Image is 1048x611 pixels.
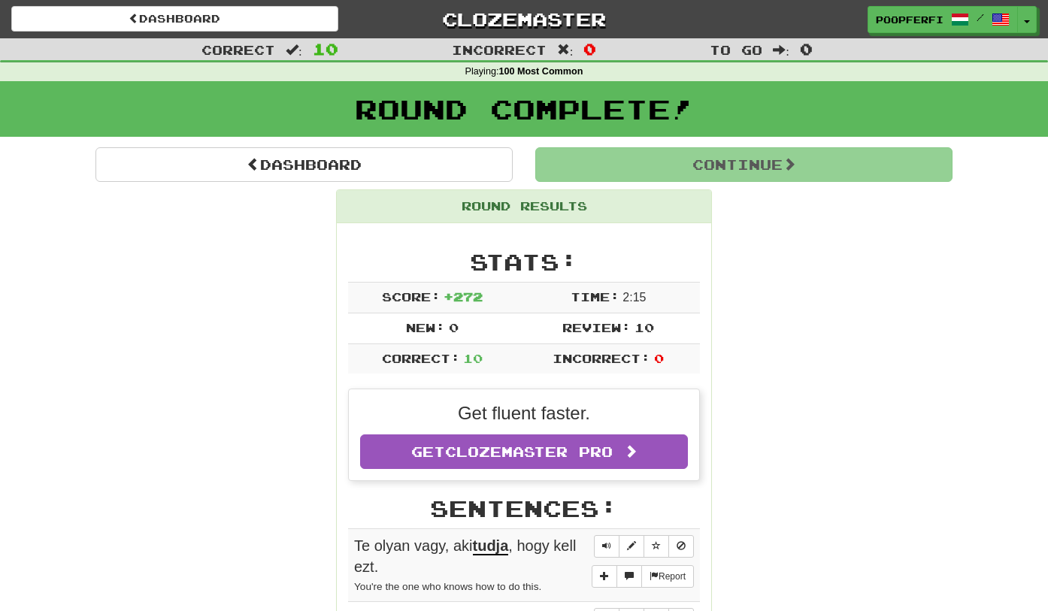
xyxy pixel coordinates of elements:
span: Te olyan vagy, aki , hogy kell ezt. [354,537,576,576]
span: 0 [449,320,459,334]
button: Add sentence to collection [592,565,617,588]
strong: 100 Most Common [498,66,583,77]
span: Correct [201,42,275,57]
h2: Sentences: [348,496,700,521]
button: Report [641,565,694,588]
span: Clozemaster Pro [445,443,613,460]
span: 10 [313,40,338,58]
a: Dashboard [95,147,513,182]
span: Correct: [382,351,460,365]
div: More sentence controls [592,565,694,588]
u: tudja [473,537,509,555]
button: Toggle favorite [644,535,669,558]
span: poopferfi [876,13,944,26]
h1: Round Complete! [5,94,1043,124]
span: Time: [571,289,619,304]
span: New: [406,320,445,334]
span: 2 : 15 [622,291,646,304]
span: Review: [562,320,631,334]
h2: Stats: [348,250,700,274]
button: Edit sentence [619,535,644,558]
span: 0 [654,351,664,365]
span: Score: [382,289,441,304]
span: 0 [583,40,596,58]
span: : [557,44,574,56]
button: Play sentence audio [594,535,619,558]
button: Continue [535,147,953,182]
span: 10 [635,320,654,334]
div: Round Results [337,190,711,223]
div: Sentence controls [594,535,694,558]
a: GetClozemaster Pro [360,434,688,469]
button: Toggle ignore [668,535,694,558]
span: Incorrect: [553,351,650,365]
p: Get fluent faster. [360,401,688,426]
span: To go [710,42,762,57]
span: 0 [800,40,813,58]
a: poopferfi / [868,6,1018,33]
span: + 272 [444,289,483,304]
a: Clozemaster [361,6,688,32]
a: Dashboard [11,6,338,32]
span: Incorrect [452,42,547,57]
span: / [977,12,984,23]
span: : [773,44,789,56]
span: : [286,44,302,56]
small: You're the one who knows how to do this. [354,581,541,592]
span: 10 [463,351,483,365]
